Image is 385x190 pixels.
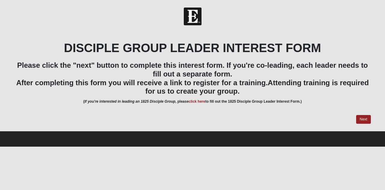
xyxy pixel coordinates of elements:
[85,99,175,104] i: If you're interested in leading an 1825 Disciple Group
[14,99,371,104] h6: ( , please to fill out the 1825 Disciple Group Leader Interest Form.)
[64,41,321,55] b: DISCIPLE GROUP LEADER INTEREST FORM
[145,79,369,95] span: Attending training is required for us to create your group.
[14,61,371,96] h3: Please click the "next" button to complete this interest form. If you're co-leading, each leader ...
[189,99,205,104] a: click here
[356,115,371,124] a: Next
[184,8,202,25] img: Church of Eleven22 Logo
